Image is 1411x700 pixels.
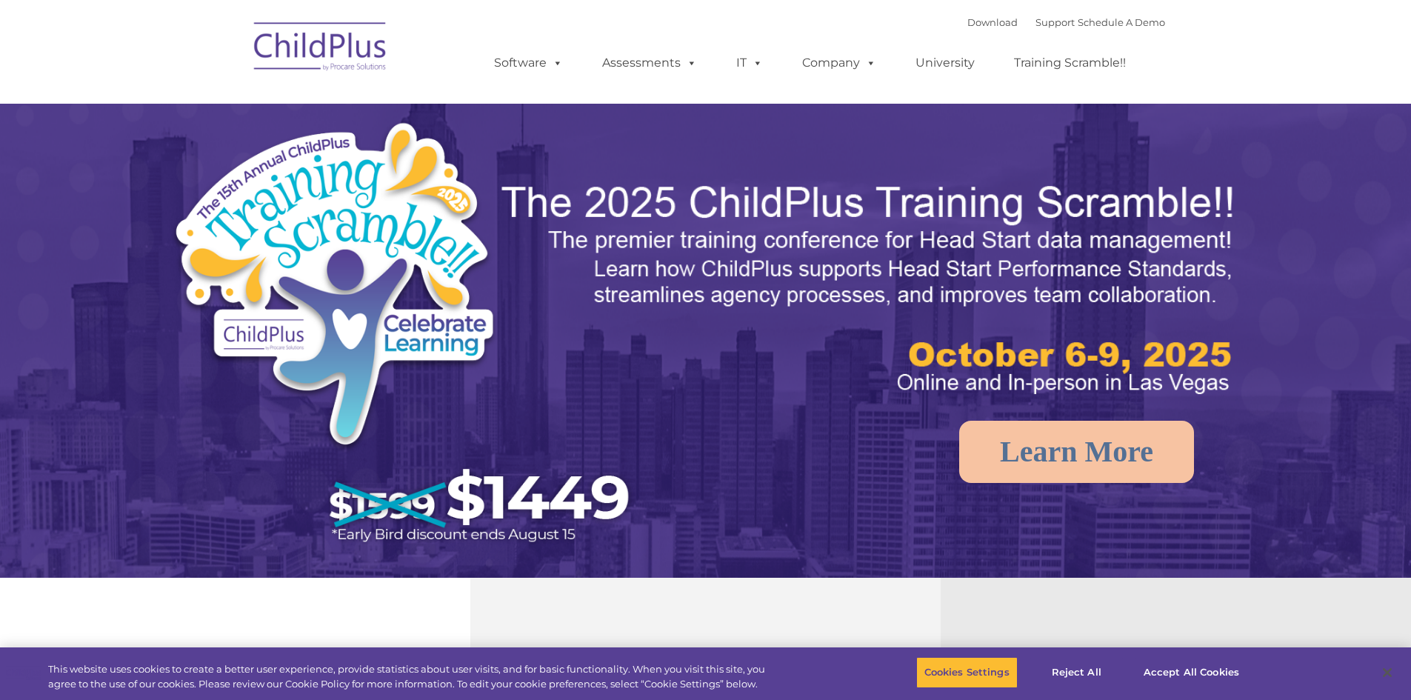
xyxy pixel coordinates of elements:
[787,48,891,78] a: Company
[247,12,395,86] img: ChildPlus by Procare Solutions
[1135,657,1247,688] button: Accept All Cookies
[479,48,578,78] a: Software
[587,48,712,78] a: Assessments
[999,48,1141,78] a: Training Scramble!!
[1035,16,1075,28] a: Support
[959,421,1194,483] a: Learn More
[1371,656,1404,689] button: Close
[721,48,778,78] a: IT
[967,16,1018,28] a: Download
[1030,657,1123,688] button: Reject All
[967,16,1165,28] font: |
[1078,16,1165,28] a: Schedule A Demo
[48,662,776,691] div: This website uses cookies to create a better user experience, provide statistics about user visit...
[916,657,1018,688] button: Cookies Settings
[901,48,990,78] a: University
